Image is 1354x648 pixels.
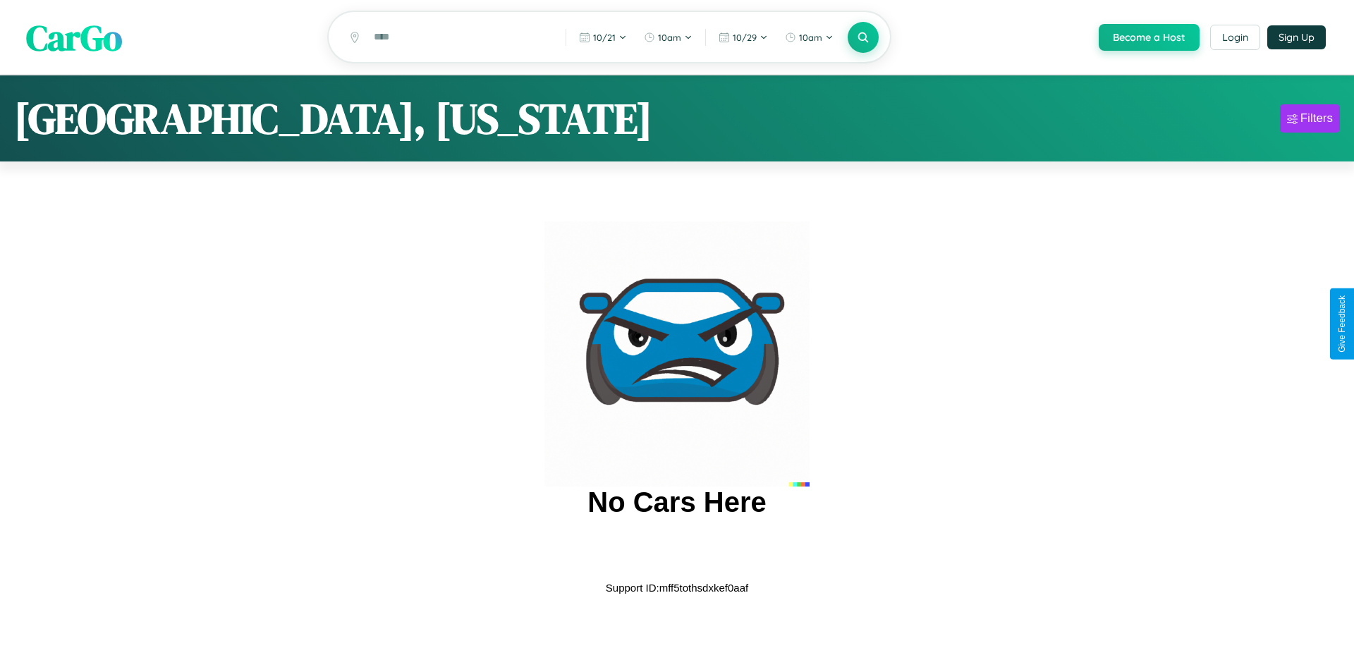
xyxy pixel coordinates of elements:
button: Sign Up [1267,25,1326,49]
span: 10am [799,32,822,43]
p: Support ID: mff5tothsdxkef0aaf [606,578,748,597]
h2: No Cars Here [587,487,766,518]
button: Become a Host [1099,24,1200,51]
h1: [GEOGRAPHIC_DATA], [US_STATE] [14,90,652,147]
button: 10/29 [712,26,775,49]
span: 10 / 29 [733,32,757,43]
img: car [544,221,810,487]
button: 10am [778,26,841,49]
button: Filters [1280,104,1340,133]
button: Login [1210,25,1260,50]
span: 10am [658,32,681,43]
button: 10am [637,26,700,49]
span: CarGo [26,13,122,61]
span: 10 / 21 [593,32,616,43]
button: 10/21 [572,26,634,49]
div: Give Feedback [1337,295,1347,353]
div: Filters [1300,111,1333,126]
